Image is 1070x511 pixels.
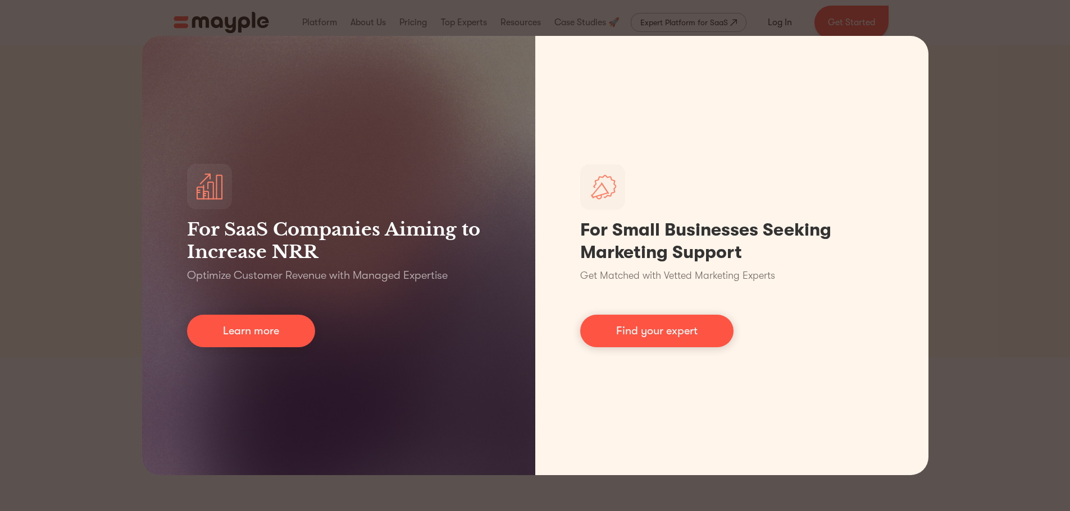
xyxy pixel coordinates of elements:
a: Find your expert [580,315,734,347]
p: Get Matched with Vetted Marketing Experts [580,268,775,283]
p: Optimize Customer Revenue with Managed Expertise [187,268,448,283]
a: Learn more [187,315,315,347]
h3: For SaaS Companies Aiming to Increase NRR [187,218,490,263]
h1: For Small Businesses Seeking Marketing Support [580,219,884,264]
